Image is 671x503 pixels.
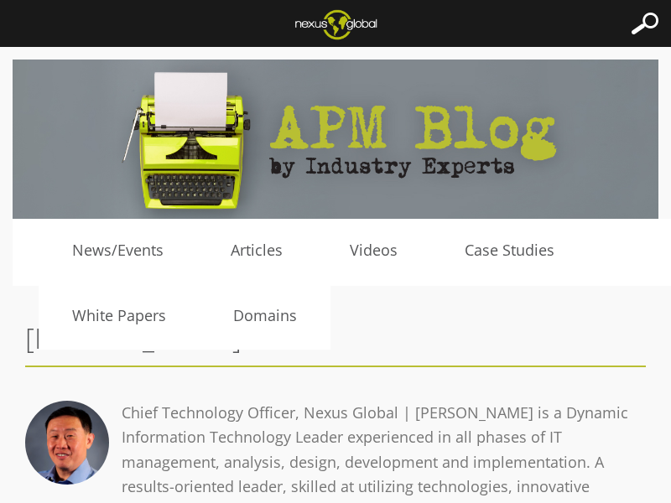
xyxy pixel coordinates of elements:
[39,303,200,329] a: White Papers
[282,4,390,44] img: Nexus Global
[25,320,646,357] h2: [PERSON_NAME]
[197,238,316,263] a: Articles
[200,303,330,329] a: Domains
[39,238,197,263] a: News/Events
[431,238,588,263] a: Case Studies
[25,401,109,485] img: Ken Tan
[316,238,431,263] a: Videos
